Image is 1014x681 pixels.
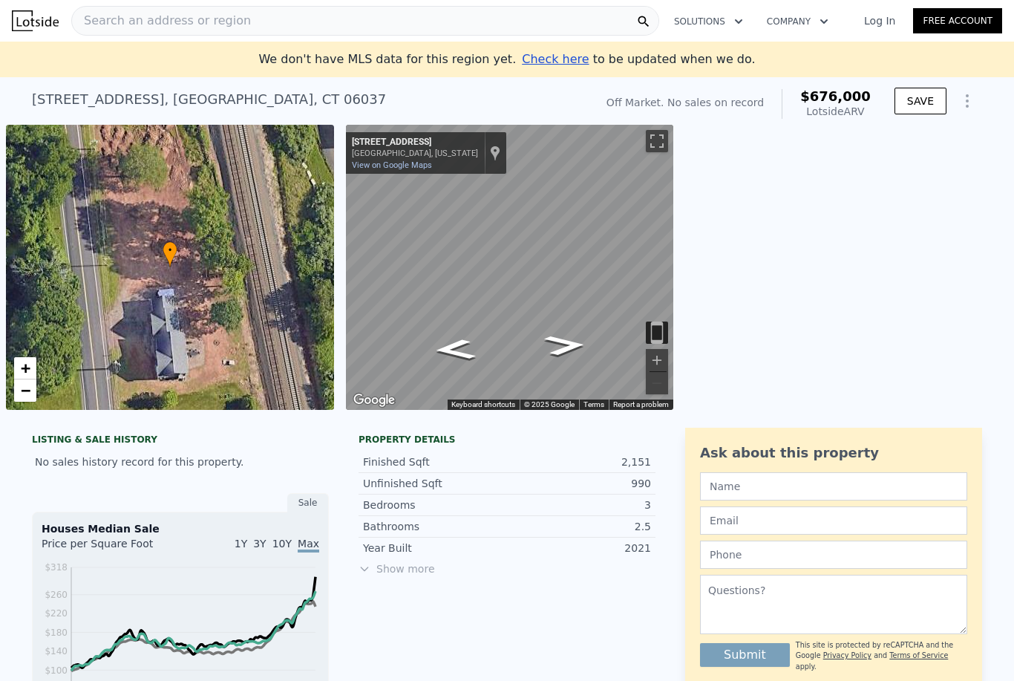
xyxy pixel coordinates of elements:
[45,562,68,573] tspan: $318
[363,454,507,469] div: Finished Sqft
[700,506,967,535] input: Email
[258,50,755,68] div: We don't have MLS data for this region yet.
[913,8,1002,33] a: Free Account
[800,88,871,104] span: $676,000
[700,443,967,463] div: Ask about this property
[363,519,507,534] div: Bathrooms
[14,379,36,402] a: Zoom out
[45,590,68,600] tspan: $260
[796,640,967,672] div: This site is protected by reCAPTCHA and the Google and apply.
[646,322,668,344] button: Toggle motion tracking
[952,86,982,116] button: Show Options
[346,125,674,410] div: Map
[846,13,913,28] a: Log In
[646,372,668,394] button: Zoom out
[350,391,399,410] img: Google
[163,241,177,267] div: •
[363,498,507,512] div: Bedrooms
[700,643,790,667] button: Submit
[700,541,967,569] input: Phone
[526,330,604,360] path: Go South, Kensington Rd
[363,476,507,491] div: Unfinished Sqft
[72,12,251,30] span: Search an address or region
[583,400,604,408] a: Terms (opens in new tab)
[524,400,575,408] span: © 2025 Google
[507,498,651,512] div: 3
[21,359,30,377] span: +
[32,89,386,110] div: [STREET_ADDRESS] , [GEOGRAPHIC_DATA] , CT 06037
[163,244,177,257] span: •
[490,145,500,161] a: Show location on map
[363,541,507,555] div: Year Built
[287,493,329,512] div: Sale
[800,104,871,119] div: Lotside ARV
[14,357,36,379] a: Zoom in
[346,125,674,410] div: Street View
[352,149,478,158] div: [GEOGRAPHIC_DATA], [US_STATE]
[606,95,764,110] div: Off Market. No sales on record
[646,130,668,152] button: Toggle fullscreen view
[298,538,319,553] span: Max
[32,434,329,449] div: LISTING & SALE HISTORY
[507,519,651,534] div: 2.5
[662,8,755,35] button: Solutions
[350,391,399,410] a: Open this area in Google Maps (opens a new window)
[823,651,871,659] a: Privacy Policy
[522,52,589,66] span: Check here
[42,521,319,536] div: Houses Median Sale
[45,665,68,676] tspan: $100
[359,434,655,446] div: Property details
[32,449,329,475] div: No sales history record for this property.
[352,160,432,170] a: View on Google Maps
[45,646,68,656] tspan: $140
[359,561,655,576] span: Show more
[416,334,493,365] path: Go North, Kensington Rd
[45,608,68,619] tspan: $220
[894,88,946,114] button: SAVE
[507,454,651,469] div: 2,151
[272,538,292,550] span: 10Y
[42,536,180,560] div: Price per Square Foot
[700,472,967,501] input: Name
[889,651,948,659] a: Terms of Service
[12,10,59,31] img: Lotside
[451,400,515,410] button: Keyboard shortcuts
[507,476,651,491] div: 990
[352,137,478,149] div: [STREET_ADDRESS]
[507,541,651,555] div: 2021
[646,349,668,371] button: Zoom in
[253,538,266,550] span: 3Y
[613,400,669,408] a: Report a problem
[235,538,247,550] span: 1Y
[755,8,840,35] button: Company
[522,50,755,68] div: to be updated when we do.
[21,381,30,400] span: −
[45,628,68,638] tspan: $180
